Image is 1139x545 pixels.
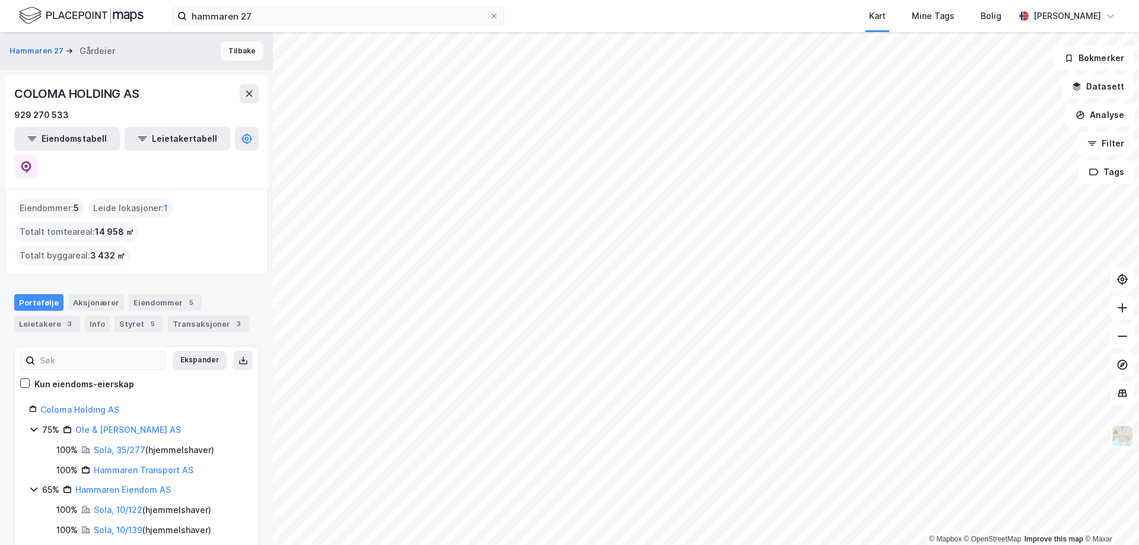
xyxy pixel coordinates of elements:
iframe: Chat Widget [1080,488,1139,545]
div: ( hjemmelshaver ) [94,523,211,537]
div: Transaksjoner [168,315,249,332]
div: Kun eiendoms-eierskap [34,377,134,391]
div: 5 [185,297,197,308]
a: Improve this map [1025,535,1083,543]
div: Leietakere [14,315,80,332]
a: Hammaren Transport AS [94,465,193,475]
a: Coloma Holding AS [40,404,119,415]
div: Totalt tomteareal : [15,222,139,241]
div: Leide lokasjoner : [88,199,173,218]
span: 5 [74,201,79,215]
div: 3 [63,318,75,330]
div: 65% [42,483,59,497]
div: 929 270 533 [14,108,69,122]
button: Analyse [1065,103,1134,127]
a: Ole & [PERSON_NAME] AS [75,425,181,435]
div: [PERSON_NAME] [1033,9,1101,23]
button: Eiendomstabell [14,127,120,151]
button: Tags [1079,160,1134,184]
div: 100% [56,523,78,537]
div: Portefølje [14,294,63,311]
span: 3 432 ㎡ [90,248,125,263]
img: logo.f888ab2527a4732fd821a326f86c7f29.svg [19,5,144,26]
a: Sola, 10/122 [94,505,142,515]
a: OpenStreetMap [964,535,1022,543]
div: Kontrollprogram for chat [1080,488,1139,545]
span: 1 [164,201,168,215]
button: Ekspander [173,351,227,370]
div: Gårdeier [79,44,115,58]
div: Styret [114,315,163,332]
button: Leietakertabell [125,127,230,151]
div: 100% [56,443,78,457]
div: 75% [42,423,59,437]
div: Totalt byggareal : [15,246,130,265]
div: ( hjemmelshaver ) [94,503,211,517]
button: Bokmerker [1054,46,1134,70]
button: Filter [1077,132,1134,155]
div: Mine Tags [912,9,955,23]
div: Kart [869,9,886,23]
div: COLOMA HOLDING AS [14,84,142,103]
div: 3 [233,318,244,330]
div: 5 [147,318,158,330]
a: Mapbox [929,535,962,543]
button: Hammaren 27 [9,45,66,57]
div: ( hjemmelshaver ) [94,443,214,457]
button: Datasett [1062,75,1134,98]
div: Aksjonærer [68,294,124,311]
div: Bolig [981,9,1001,23]
a: Hammaren Eiendom AS [75,485,171,495]
button: Tilbake [221,42,263,60]
div: Eiendommer [129,294,202,311]
a: Sola, 35/277 [94,445,145,455]
div: 100% [56,503,78,517]
input: Søk [35,352,165,369]
span: 14 958 ㎡ [95,225,134,239]
div: Eiendommer : [15,199,84,218]
div: Info [85,315,110,332]
input: Søk på adresse, matrikkel, gårdeiere, leietakere eller personer [187,7,489,25]
div: 100% [56,463,78,477]
a: Sola, 10/139 [94,525,142,535]
img: Z [1111,425,1134,447]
